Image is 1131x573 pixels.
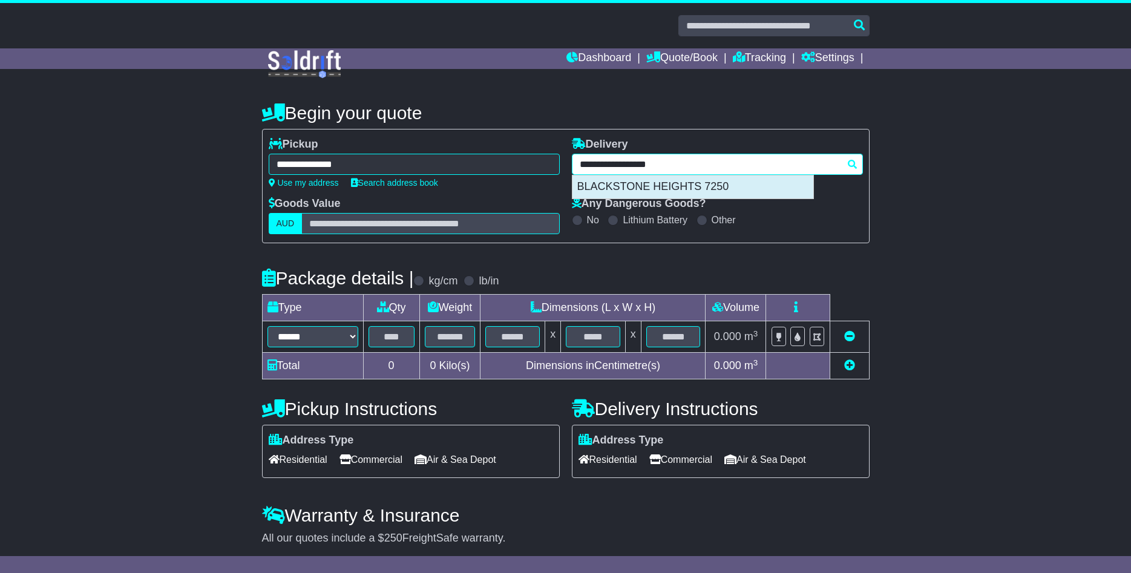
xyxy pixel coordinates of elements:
a: Settings [801,48,854,69]
label: Any Dangerous Goods? [572,197,706,211]
span: Air & Sea Depot [415,450,496,469]
td: Dimensions (L x W x H) [480,295,706,321]
span: 0.000 [714,359,741,372]
h4: Package details | [262,268,414,288]
div: BLACKSTONE HEIGHTS 7250 [572,175,813,198]
sup: 3 [753,329,758,338]
a: Add new item [844,359,855,372]
span: m [744,330,758,342]
label: lb/in [479,275,499,288]
label: Goods Value [269,197,341,211]
sup: 3 [753,358,758,367]
a: Remove this item [844,330,855,342]
a: Dashboard [566,48,631,69]
label: Address Type [579,434,664,447]
span: Commercial [339,450,402,469]
span: Residential [269,450,327,469]
a: Quote/Book [646,48,718,69]
span: m [744,359,758,372]
td: Kilo(s) [419,353,480,379]
td: x [625,321,641,353]
a: Use my address [269,178,339,188]
label: Other [712,214,736,226]
td: Dimensions in Centimetre(s) [480,353,706,379]
td: 0 [363,353,419,379]
label: No [587,214,599,226]
label: Address Type [269,434,354,447]
typeahead: Please provide city [572,154,863,175]
span: Residential [579,450,637,469]
label: Delivery [572,138,628,151]
span: 250 [384,532,402,544]
td: Type [262,295,363,321]
label: Pickup [269,138,318,151]
label: Lithium Battery [623,214,687,226]
h4: Delivery Instructions [572,399,870,419]
h4: Begin your quote [262,103,870,123]
td: Volume [706,295,766,321]
td: Qty [363,295,419,321]
div: All our quotes include a $ FreightSafe warranty. [262,532,870,545]
td: x [545,321,561,353]
td: Total [262,353,363,379]
label: AUD [269,213,303,234]
td: Weight [419,295,480,321]
h4: Pickup Instructions [262,399,560,419]
span: 0 [430,359,436,372]
label: kg/cm [428,275,457,288]
a: Search address book [351,178,438,188]
h4: Warranty & Insurance [262,505,870,525]
span: Commercial [649,450,712,469]
a: Tracking [733,48,786,69]
span: 0.000 [714,330,741,342]
span: Air & Sea Depot [724,450,806,469]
